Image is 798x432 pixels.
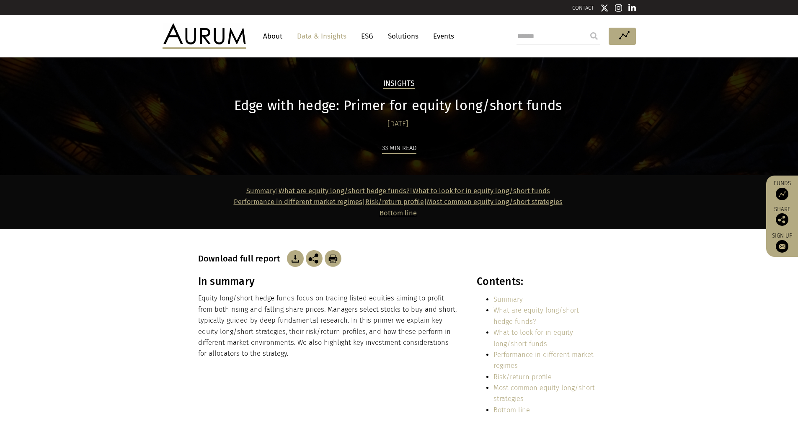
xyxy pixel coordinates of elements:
[427,198,563,206] a: Most common equity long/short strategies
[493,384,595,403] a: Most common equity long/short strategies
[198,254,285,264] h3: Download full report
[493,306,579,325] a: What are equity long/short hedge funds?
[770,207,794,226] div: Share
[628,4,636,12] img: Linkedin icon
[429,28,454,44] a: Events
[234,187,563,217] strong: | | | |
[234,198,362,206] a: Performance in different market regimes
[357,28,377,44] a: ESG
[382,143,416,154] div: 33 min read
[776,240,788,253] img: Sign up to our newsletter
[306,250,323,267] img: Share this post
[493,406,530,414] a: Bottom line
[493,295,523,303] a: Summary
[384,28,423,44] a: Solutions
[586,28,602,44] input: Submit
[259,28,287,44] a: About
[198,118,598,130] div: [DATE]
[615,4,622,12] img: Instagram icon
[380,209,417,217] a: Bottom line
[198,98,598,114] h1: Edge with hedge: Primer for equity long/short funds
[246,187,276,195] a: Summary
[383,79,415,89] h2: Insights
[413,187,550,195] a: What to look for in equity long/short funds
[770,180,794,200] a: Funds
[770,232,794,253] a: Sign up
[325,250,341,267] img: Download Article
[776,188,788,200] img: Access Funds
[163,23,246,49] img: Aurum
[493,373,552,381] a: Risk/return profile
[477,275,598,288] h3: Contents:
[600,4,609,12] img: Twitter icon
[287,250,304,267] img: Download Article
[365,198,424,206] a: Risk/return profile
[776,213,788,226] img: Share this post
[493,351,594,370] a: Performance in different market regimes
[198,293,459,359] p: Equity long/short hedge funds focus on trading listed equities aiming to profit from both rising ...
[198,275,459,288] h3: In summary
[493,329,573,347] a: What to look for in equity long/short funds
[572,5,594,11] a: CONTACT
[293,28,351,44] a: Data & Insights
[279,187,410,195] a: What are equity long/short hedge funds?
